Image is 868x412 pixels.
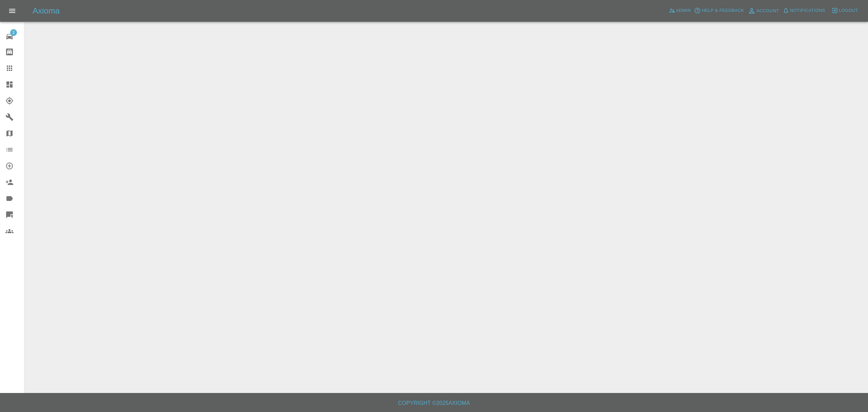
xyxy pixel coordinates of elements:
[702,7,744,15] span: Help & Feedback
[667,5,693,16] a: Admin
[10,29,17,36] span: 2
[33,5,60,16] h5: Axioma
[781,5,827,16] button: Notifications
[790,7,825,15] span: Notifications
[746,5,781,16] a: Account
[5,398,863,408] h6: Copyright © 2025 Axioma
[692,5,746,16] button: Help & Feedback
[830,5,860,16] button: Logout
[839,7,858,15] span: Logout
[676,7,691,15] span: Admin
[756,7,779,15] span: Account
[4,3,20,19] button: Open drawer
